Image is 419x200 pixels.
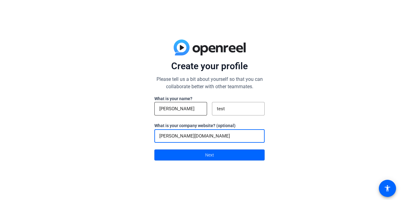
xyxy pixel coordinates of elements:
button: Next [154,149,265,160]
input: First Name [159,105,202,112]
input: Last Name [217,105,260,112]
span: Next [205,149,214,161]
p: Create your profile [154,60,265,72]
label: What is your name? [154,96,192,101]
label: What is your company website? (optional) [154,123,236,128]
p: Please tell us a bit about yourself so that you can collaborate better with other teammates. [154,76,265,90]
img: blue-gradient.svg [174,40,246,55]
mat-icon: accessibility [384,185,391,192]
input: Enter here [159,132,260,140]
